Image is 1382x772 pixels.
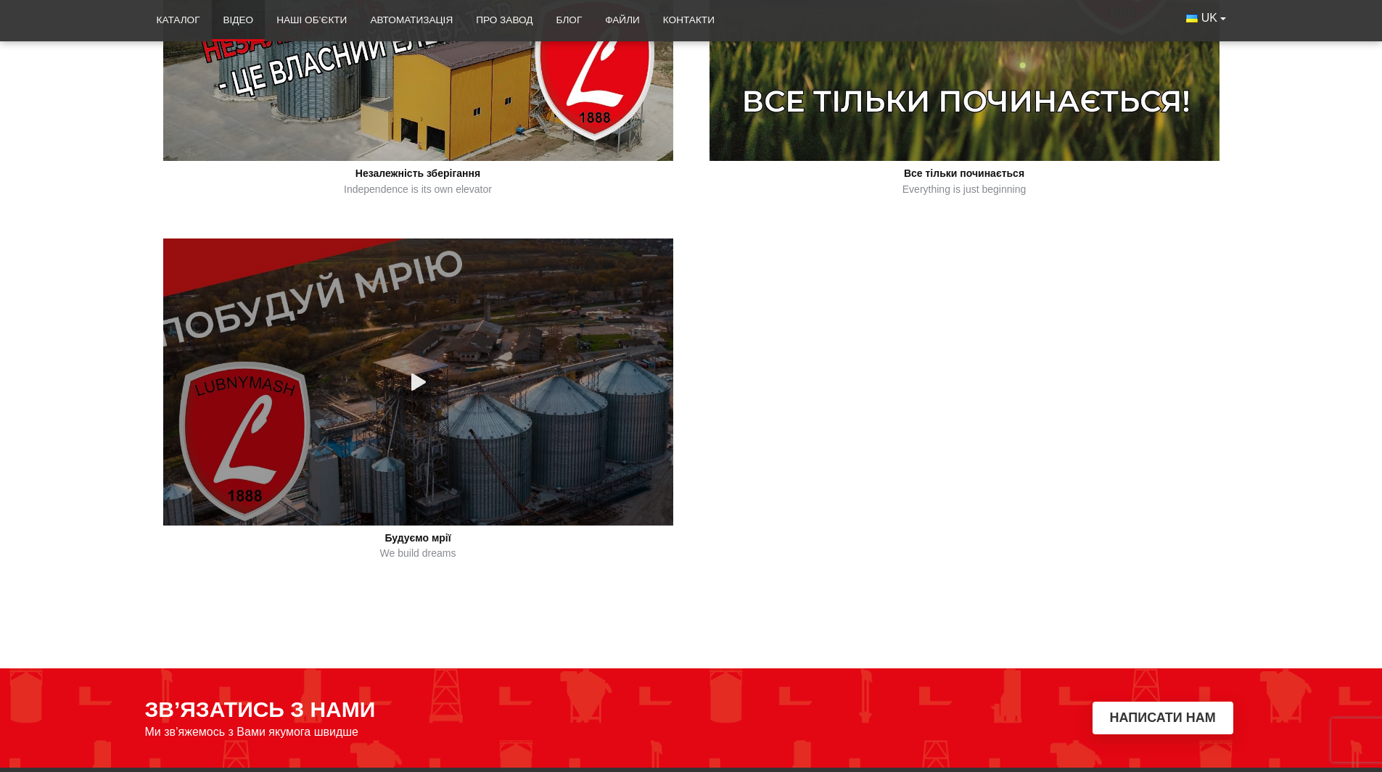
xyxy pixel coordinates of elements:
div: Будуємо мрії [169,531,667,546]
div: Everything is just beginning [715,183,1214,197]
a: Контакти [651,4,726,36]
button: Написати нам [1093,702,1233,734]
span: Ми зв’яжемось з Вами якумога швидше [145,726,359,739]
button: UK [1175,4,1237,32]
a: Блог [544,4,593,36]
div: Independence is its own elevator [169,183,667,197]
div: We build dreams [169,547,667,561]
a: Каталог [145,4,212,36]
span: ЗВ’ЯЗАТИСЬ З НАМИ [145,697,376,722]
a: Про завод [464,4,544,36]
span: UK [1201,10,1217,26]
img: Українська [1186,14,1198,22]
a: Файли [593,4,651,36]
a: Відео [212,4,266,36]
div: Все тільки починається [715,167,1214,181]
a: Наші об’єкти [265,4,358,36]
a: Автоматизація [358,4,464,36]
div: Незалежність зберігання [169,167,667,181]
